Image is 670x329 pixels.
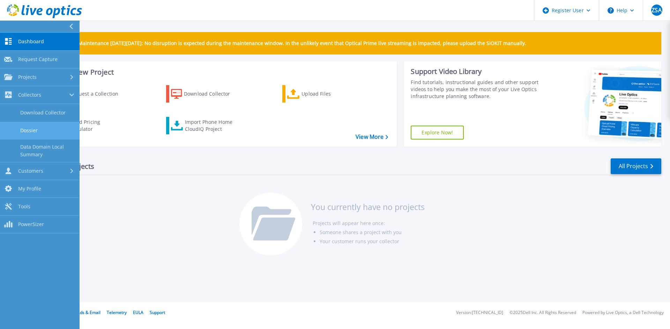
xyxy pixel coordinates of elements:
[456,311,503,315] li: Version: [TECHNICAL_ID]
[68,119,124,133] div: Cloud Pricing Calculator
[50,68,388,76] h3: Start a New Project
[52,40,526,46] p: Scheduled Maintenance [DATE][DATE]: No disruption is expected during the maintenance window. In t...
[69,87,125,101] div: Request a Collection
[652,7,661,13] span: ZSA
[18,203,30,210] span: Tools
[509,311,576,315] li: © 2025 Dell Inc. All Rights Reserved
[18,38,44,45] span: Dashboard
[320,237,425,246] li: Your customer runs your collector
[313,219,425,228] li: Projects will appear here once:
[18,92,41,98] span: Collectors
[18,186,41,192] span: My Profile
[150,309,165,315] a: Support
[18,56,58,62] span: Request Capture
[166,85,244,103] a: Download Collector
[18,168,43,174] span: Customers
[50,117,127,134] a: Cloud Pricing Calculator
[611,158,661,174] a: All Projects
[356,134,388,140] a: View More
[411,79,542,100] div: Find tutorials, instructional guides and other support videos to help you make the most of your L...
[411,126,464,140] a: Explore Now!
[185,119,239,133] div: Import Phone Home CloudIQ Project
[411,67,542,76] div: Support Video Library
[50,85,127,103] a: Request a Collection
[18,74,37,80] span: Projects
[18,221,44,227] span: PowerSizer
[282,85,360,103] a: Upload Files
[311,203,425,211] h3: You currently have no projects
[582,311,664,315] li: Powered by Live Optics, a Dell Technology
[320,228,425,237] li: Someone shares a project with you
[77,309,100,315] a: Ads & Email
[107,309,127,315] a: Telemetry
[133,309,143,315] a: EULA
[184,87,240,101] div: Download Collector
[301,87,357,101] div: Upload Files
